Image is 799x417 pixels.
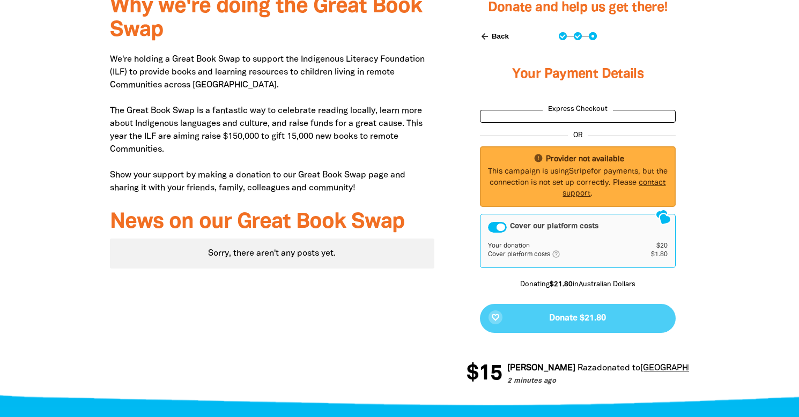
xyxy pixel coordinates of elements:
td: $1.80 [634,250,668,259]
td: Cover platform costs [488,250,634,259]
p: OR [568,131,588,142]
td: $20 [634,242,668,250]
a: contact support [563,180,665,197]
em: Raza [578,364,597,372]
i: error [534,153,543,163]
span: Donate and help us get there! [488,2,668,14]
div: Sorry, there aren't any posts yet. [110,239,434,269]
h3: Your Payment Details [480,53,676,96]
b: $21.80 [550,281,573,288]
h3: News on our Great Book Swap [110,211,434,234]
span: donated to [597,364,640,372]
button: Back [476,27,513,46]
em: [PERSON_NAME] [507,364,575,372]
i: arrow_back [480,32,490,41]
p: Donating in Australian Dollars [480,280,676,291]
button: Navigate to step 2 of 3 to enter your details [574,32,582,40]
p: We're holding a Great Book Swap to support the Indigenous Literacy Foundation (ILF) to provide bo... [110,53,434,195]
div: Paginated content [110,239,434,269]
div: Donation stream [467,357,689,391]
button: Navigate to step 3 of 3 to enter your payment details [589,32,597,40]
button: Navigate to step 1 of 3 to enter your donation amount [559,32,567,40]
legend: Express Checkout [543,105,613,115]
button: Cover our platform costs [488,222,507,233]
i: help_outlined [552,250,569,258]
strong: Provider not available [546,156,624,163]
p: This campaign is using Stripe for payments, but the connection is not set up correctly. Please . [487,167,668,199]
td: Your donation [488,242,634,250]
span: $15 [467,363,502,385]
